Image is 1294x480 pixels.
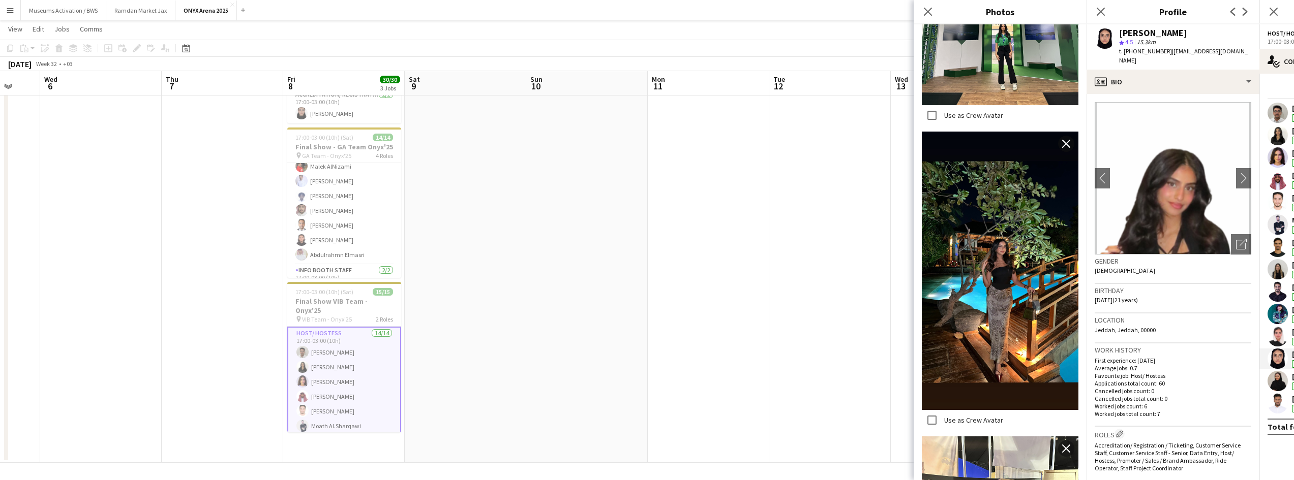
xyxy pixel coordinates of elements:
span: 9 [407,80,420,92]
label: Use as Crew Avatar [942,415,1003,424]
span: Thu [166,75,178,84]
a: Edit [28,22,48,36]
span: Accreditation/ Registration / Ticketing, Customer Service Staff, Customer Service Staff - Senior,... [1095,441,1241,472]
img: Crew avatar or photo [1095,102,1251,254]
app-job-card: 17:00-03:00 (10h) (Sat)14/14Final Show - GA Team Onyx'25 GA Team - Onyx'254 Roles17:00-03:00 (10h... [287,127,401,278]
span: 8 [286,80,295,92]
span: Edit [33,24,44,34]
h3: Birthday [1095,286,1251,295]
a: Jobs [50,22,74,36]
label: Use as Crew Avatar [942,111,1003,120]
p: Worked jobs count: 6 [1095,402,1251,410]
span: 11 [650,80,665,92]
span: 30/30 [380,76,400,83]
p: First experience: [DATE] [1095,357,1251,364]
span: t. [PHONE_NUMBER] [1119,47,1172,55]
h3: Final Show VIB Team - Onyx'25 [287,297,401,315]
h3: Work history [1095,345,1251,355]
p: Cancelled jobs count: 0 [1095,387,1251,395]
p: Cancelled jobs total count: 0 [1095,395,1251,402]
span: | [EMAIL_ADDRESS][DOMAIN_NAME] [1119,47,1248,64]
span: View [8,24,22,34]
div: [PERSON_NAME] [1119,28,1187,38]
button: Museums Activation / BWS [21,1,106,20]
span: Sat [409,75,420,84]
span: 7 [164,80,178,92]
span: [DEMOGRAPHIC_DATA] [1095,267,1155,274]
span: 14/14 [373,134,393,141]
a: View [4,22,26,36]
div: Bio [1087,70,1259,94]
span: 2 Roles [376,315,393,323]
button: Ramdan Market Jax [106,1,175,20]
span: 10 [529,80,543,92]
span: 4.5 [1125,38,1133,46]
h3: Gender [1095,257,1251,266]
app-card-role: Accreditation/ Registration / Ticketing1/117:00-03:00 (10h)[PERSON_NAME] [287,89,401,123]
div: +03 [63,60,73,68]
p: Average jobs: 0.7 [1095,364,1251,372]
div: 3 Jobs [380,84,400,92]
app-card-role: 17:00-03:00 (10h)[PERSON_NAME][PERSON_NAME]Malek AlNizami[PERSON_NAME][PERSON_NAME][PERSON_NAME][... [287,112,401,265]
span: Fri [287,75,295,84]
app-job-card: 17:00-03:00 (10h) (Sat)15/15Final Show VIB Team - Onyx'25 VIB Team - Onyx'252 RolesHost/ Hostess1... [287,282,401,432]
span: Comms [80,24,103,34]
app-card-role: Info Booth Staff2/217:00-03:00 (10h) [287,265,401,314]
span: 17:00-03:00 (10h) (Sat) [295,134,353,141]
span: Jeddah, Jeddah, 00000 [1095,326,1156,334]
span: Jobs [54,24,70,34]
span: Sun [530,75,543,84]
span: VIB Team - Onyx'25 [302,315,352,323]
button: ONYX Arena 2025 [175,1,237,20]
div: [DATE] [8,59,32,69]
h3: Profile [1087,5,1259,18]
span: GA Team - Onyx'25 [302,152,351,159]
span: Mon [652,75,665,84]
h3: Photos [914,5,1087,18]
span: [DATE] (21 years) [1095,296,1138,304]
span: 15.3km [1135,38,1158,46]
span: 13 [893,80,908,92]
span: Wed [44,75,57,84]
span: Tue [773,75,785,84]
div: Open photos pop-in [1231,234,1251,254]
h3: Location [1095,315,1251,325]
span: 17:00-03:00 (10h) (Sat) [295,288,353,296]
p: Applications total count: 60 [1095,379,1251,387]
p: Favourite job: Host/ Hostess [1095,372,1251,379]
span: 15/15 [373,288,393,296]
span: 12 [772,80,785,92]
span: Wed [895,75,908,84]
span: Week 32 [34,60,59,68]
h3: Roles [1095,429,1251,439]
h3: Final Show - GA Team Onyx'25 [287,142,401,151]
a: Comms [76,22,107,36]
span: 4 Roles [376,152,393,159]
img: Crew photo 938026 [922,132,1078,410]
p: Worked jobs total count: 7 [1095,410,1251,418]
span: 6 [43,80,57,92]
